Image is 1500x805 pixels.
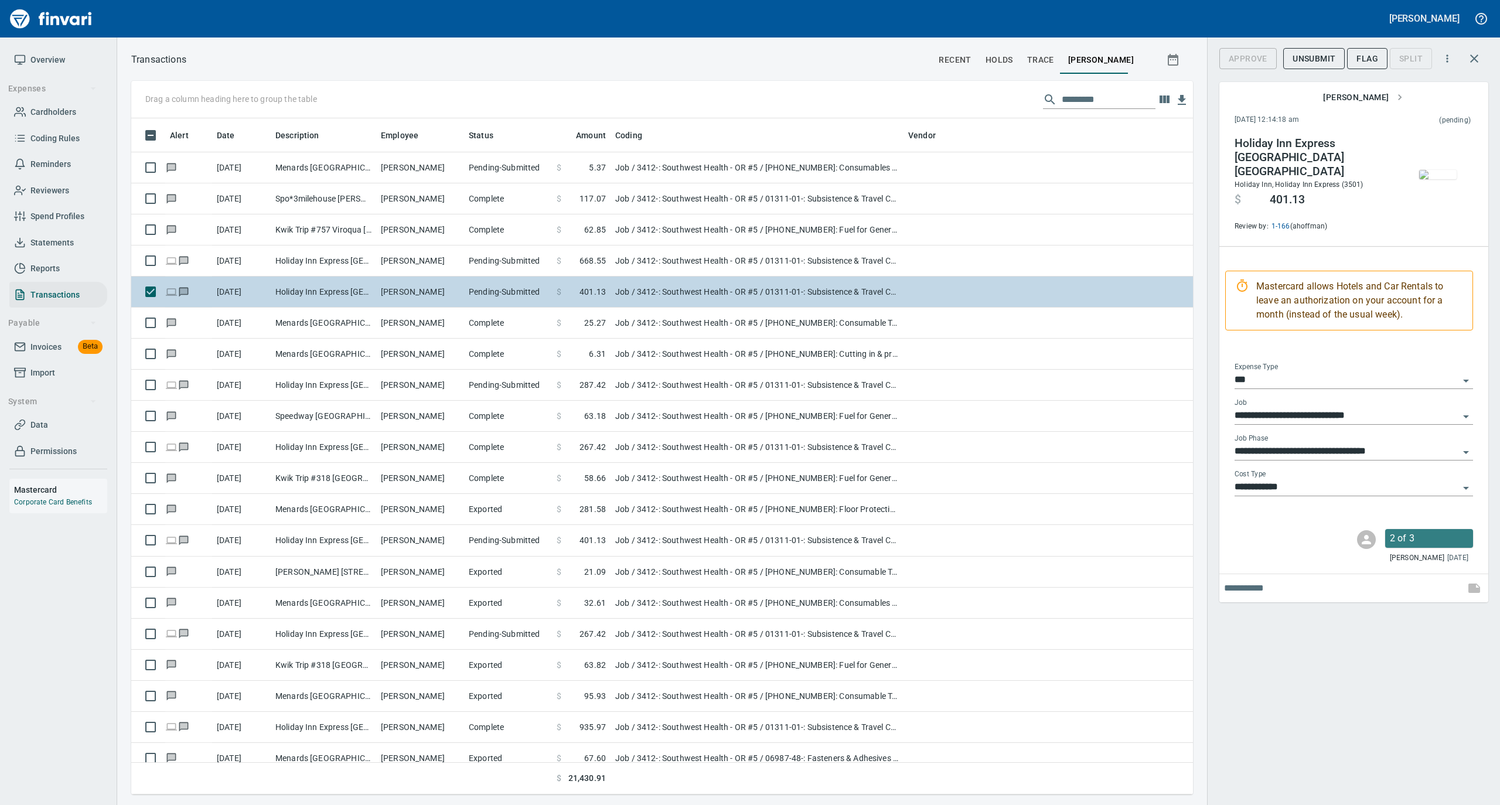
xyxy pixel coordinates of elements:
td: [DATE] [212,525,271,556]
a: Statements [9,230,107,256]
span: Has messages [165,412,178,419]
td: [DATE] [212,619,271,650]
span: $ [557,597,561,609]
span: Unsubmit [1293,52,1335,66]
button: [PERSON_NAME] [1386,9,1462,28]
span: Date [217,128,250,142]
div: Transaction still pending, cannot split yet. It usually takes 2-3 days for a merchant to settle a... [1390,53,1432,63]
td: [DATE] [212,681,271,712]
span: 281.58 [579,503,606,515]
td: [DATE] [212,214,271,245]
span: Amount [576,128,606,142]
span: 401.13 [579,534,606,546]
span: Coding [615,128,657,142]
td: [PERSON_NAME] [STREET_ADDRESS] [271,557,376,588]
td: Holiday Inn Express [GEOGRAPHIC_DATA] [GEOGRAPHIC_DATA] [271,619,376,650]
button: Flag [1347,48,1387,70]
td: Exported [464,743,552,774]
td: Job / 3412-: Southwest Health - OR #5 / 06987-48-: Fasteners & Adhesives / 2: Material [611,743,904,774]
td: Complete [464,214,552,245]
td: Job / 3412-: Southwest Health - OR #5 / [PHONE_NUMBER]: Consumable Tools & Accessories - General ... [611,308,904,339]
span: $ [557,752,561,764]
span: Transactions [30,288,80,302]
td: Job / 3412-: Southwest Health - OR #5 / [PHONE_NUMBER]: Consumable Tools & Accessories - General ... [611,557,904,588]
td: Menards [GEOGRAPHIC_DATA] [GEOGRAPHIC_DATA] [GEOGRAPHIC_DATA] [GEOGRAPHIC_DATA] [271,681,376,712]
span: 117.07 [579,193,606,204]
span: This records your note into the expense. If you would like to send a message to an employee inste... [1460,574,1488,602]
span: Online transaction [165,723,178,731]
span: [DATE] 12:14:18 am [1235,114,1369,126]
a: InvoicesBeta [9,334,107,360]
td: Pending-Submitted [464,152,552,183]
span: $ [557,472,561,484]
a: Cardholders [9,99,107,125]
span: Online transaction [165,443,178,451]
span: 5.37 [589,162,606,173]
td: Exported [464,494,552,525]
a: Spend Profiles [9,203,107,230]
span: Description [275,128,335,142]
a: Reports [9,255,107,282]
a: Reminders [9,151,107,178]
span: Alert [170,128,204,142]
p: Transactions [131,53,186,67]
span: $ [557,503,561,515]
span: Holiday Inn, Holiday Inn Express (3501) [1235,180,1363,189]
a: Overview [9,47,107,73]
td: [DATE] [212,183,271,214]
a: Reviewers [9,178,107,204]
td: Job / 3412-: Southwest Health - OR #5 / [PHONE_NUMBER]: Cutting in & prepping openings for light ... [611,339,904,370]
span: Has messages [178,629,190,637]
span: 67.60 [584,752,606,764]
td: [DATE] [212,308,271,339]
span: Has messages [178,257,190,264]
span: Data [30,418,48,432]
span: trace [1027,53,1054,67]
td: Menards [GEOGRAPHIC_DATA] [GEOGRAPHIC_DATA] [GEOGRAPHIC_DATA] [GEOGRAPHIC_DATA] [271,308,376,339]
span: Cardholders [30,105,76,120]
td: Pending-Submitted [464,370,552,401]
span: Has messages [165,226,178,233]
span: Has messages [165,598,178,606]
span: Permissions [30,444,77,459]
span: Employee [381,128,434,142]
button: Close transaction [1460,45,1488,73]
td: Kwik Trip #318 [GEOGRAPHIC_DATA] WI [271,650,376,681]
a: Transactions [9,282,107,308]
td: Holiday Inn Express [GEOGRAPHIC_DATA] [GEOGRAPHIC_DATA] [271,432,376,463]
td: [DATE] [212,401,271,432]
img: receipts%2Fmarketjohnson%2F2025-10-01%2FX8syesWKEWb3U2rHWcg1hwM81LG2__yRwpbQX0RZqY05S8XQzA_thumb.jpg [1419,170,1457,179]
span: $ [557,659,561,671]
td: Complete [464,308,552,339]
span: 267.42 [579,441,606,453]
td: [DATE] [212,370,271,401]
button: Open [1458,373,1474,389]
button: System [4,391,101,412]
td: Complete [464,183,552,214]
a: Import [9,360,107,386]
span: 267.42 [579,628,606,640]
span: $ [557,772,561,784]
td: Job / 3412-: Southwest Health - OR #5 / 01311-01-: Subsistence & Travel CM/GC / 8: Indirects [611,525,904,556]
span: $ [557,255,561,267]
td: Job / 3412-: Southwest Health - OR #5 / 01311-01-: Subsistence & Travel CM/GC / 8: Indirects [611,370,904,401]
p: Drag a column heading here to group the table [145,93,317,105]
label: Cost Type [1235,471,1266,478]
td: Holiday Inn Express [GEOGRAPHIC_DATA] [GEOGRAPHIC_DATA] [271,277,376,308]
span: System [8,394,97,409]
span: 21,430.91 [568,772,606,784]
span: Has messages [165,692,178,700]
span: $ [557,441,561,453]
span: Flag [1356,52,1378,66]
span: [PERSON_NAME] [1323,90,1403,105]
td: Complete [464,339,552,370]
span: Reports [30,261,60,276]
span: 63.82 [584,659,606,671]
span: holds [986,53,1013,67]
span: Has messages [165,350,178,357]
td: Job / 3412-: Southwest Health - OR #5 / 01311-01-: Subsistence & Travel CM/GC / 8: Indirects [611,245,904,277]
label: Expense Type [1235,364,1278,371]
td: [PERSON_NAME] [376,339,464,370]
a: 1-166 [1269,222,1290,230]
td: Exported [464,681,552,712]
